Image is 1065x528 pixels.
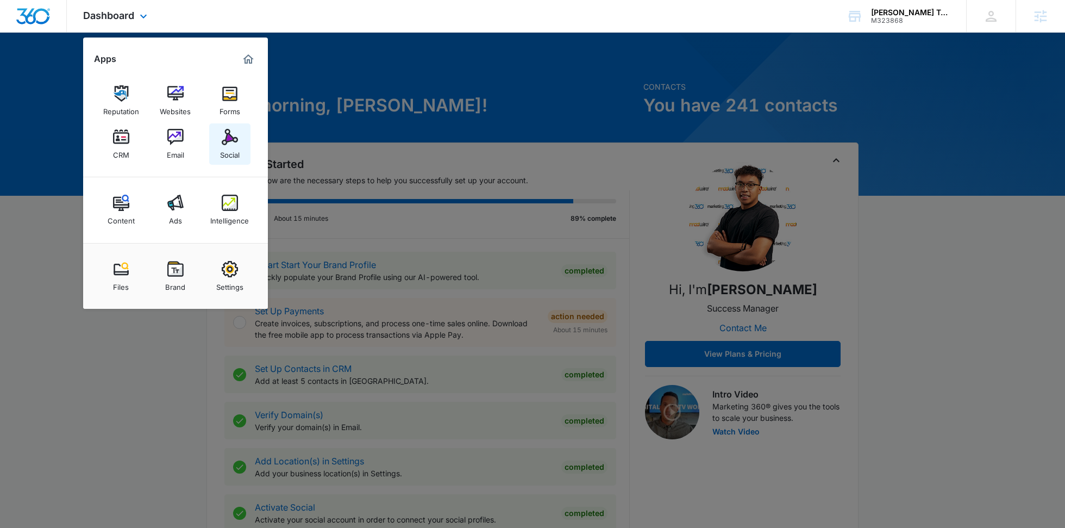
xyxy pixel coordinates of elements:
div: Ads [169,211,182,225]
a: CRM [101,123,142,165]
div: Files [113,277,129,291]
div: Websites [160,102,191,116]
a: Intelligence [209,189,250,231]
a: Marketing 360® Dashboard [240,51,257,68]
a: Forms [209,80,250,121]
a: Email [155,123,196,165]
div: account id [871,17,950,24]
div: Reputation [103,102,139,116]
a: Social [209,123,250,165]
a: Files [101,256,142,297]
a: Websites [155,80,196,121]
a: Settings [209,256,250,297]
a: Content [101,189,142,231]
div: Content [108,211,135,225]
div: CRM [113,145,129,159]
a: Reputation [101,80,142,121]
div: Brand [165,277,185,291]
div: Intelligence [210,211,249,225]
div: Email [167,145,184,159]
div: Forms [220,102,240,116]
span: Dashboard [83,10,134,21]
a: Ads [155,189,196,231]
div: Social [220,145,240,159]
a: Brand [155,256,196,297]
div: account name [871,8,950,17]
h2: Apps [94,54,116,64]
div: Settings [216,277,243,291]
